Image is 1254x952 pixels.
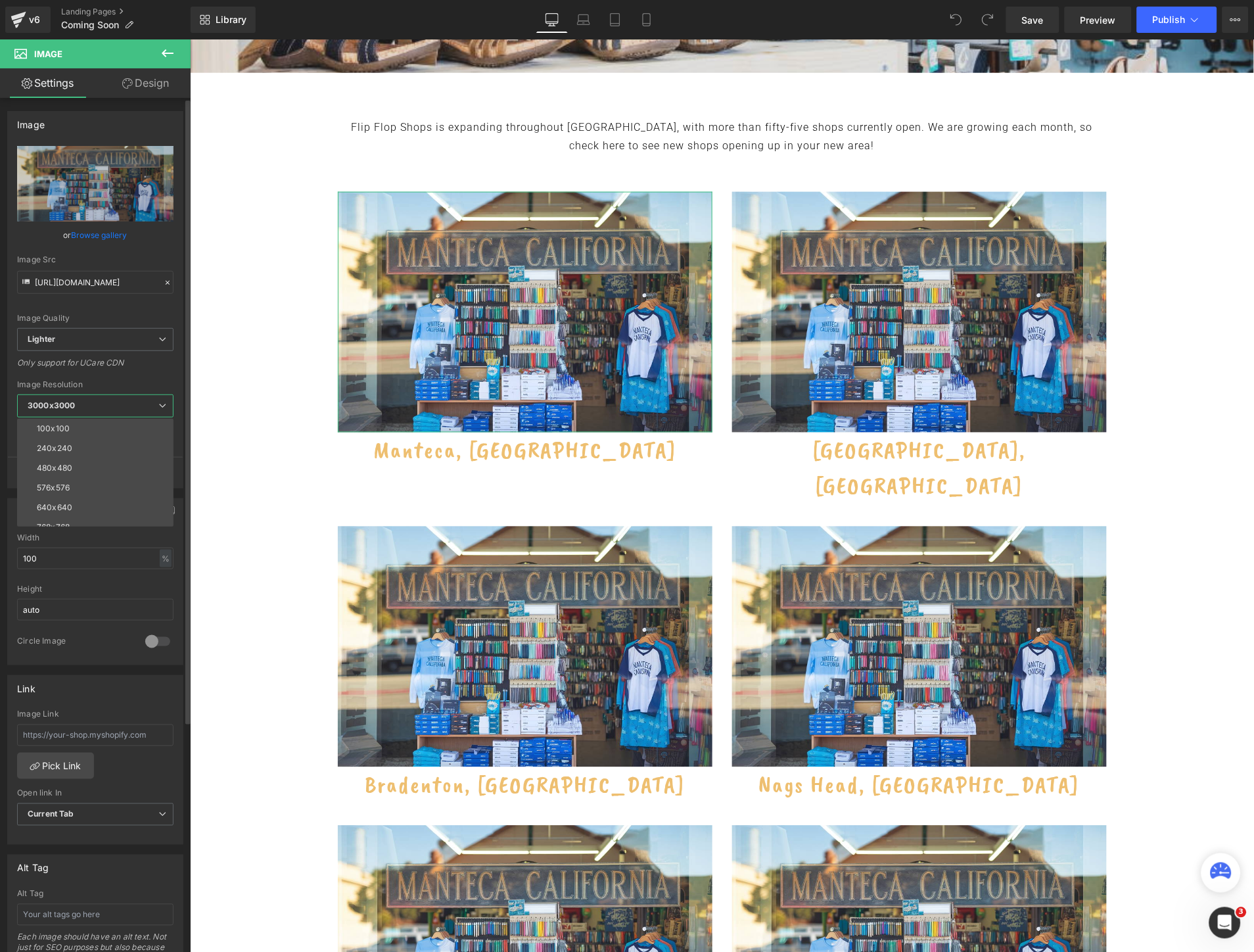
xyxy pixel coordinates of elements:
input: auto [17,548,174,569]
div: Circle Image [17,636,132,650]
a: Laptop [568,7,599,33]
div: Open link In [17,789,174,798]
a: Preview [1065,7,1132,33]
div: Image Resolution [17,380,174,389]
div: Height [17,584,174,594]
button: More settings [8,457,183,488]
div: 100x100 [37,424,70,433]
a: Pick Link [17,753,94,779]
input: Your alt tags go here [17,904,174,926]
a: New Library [191,7,256,33]
span: Save [1022,13,1044,27]
b: Lighter [28,334,55,344]
input: Link [17,271,174,294]
div: Image Src [17,255,174,264]
div: Width [17,533,174,542]
div: 576x576 [37,483,70,492]
a: Browse gallery [72,224,128,247]
div: or [17,228,174,242]
span: Publish [1153,14,1186,25]
div: 480x480 [37,464,72,473]
a: Tablet [599,7,631,33]
button: Publish [1137,7,1217,33]
button: Undo [943,7,969,33]
a: Mobile [631,7,662,33]
span: Preview [1080,13,1116,27]
div: Image Link [17,710,174,719]
div: v6 [26,11,43,28]
div: Only support for UCare CDN [17,358,174,377]
b: Current Tab [28,809,74,819]
button: Redo [975,7,1001,33]
div: Alt Tag [17,890,174,899]
div: 640x640 [37,503,72,512]
span: Library [216,14,246,26]
div: Link [17,676,35,694]
input: auto [17,599,174,621]
iframe: Intercom live chat [1209,907,1241,939]
button: More [1222,7,1249,33]
span: Image [34,49,62,59]
b: 3000x3000 [28,400,75,410]
span: 3 [1236,907,1247,918]
a: Desktop [536,7,568,33]
div: 240x240 [37,444,72,453]
div: Image [17,112,45,130]
a: Landing Pages [61,7,191,17]
span: Coming Soon [61,20,119,30]
div: 768x768 [37,523,70,532]
a: Design [98,68,193,98]
a: v6 [5,7,51,33]
div: Alt Tag [17,855,49,874]
div: % [160,550,172,567]
div: Image Quality [17,314,174,323]
input: https://your-shop.myshopify.com [17,725,174,746]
